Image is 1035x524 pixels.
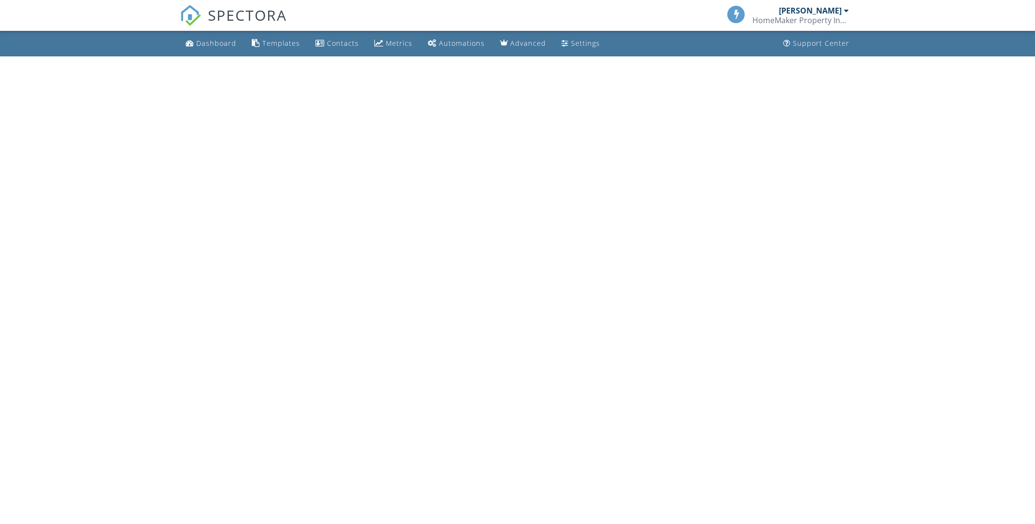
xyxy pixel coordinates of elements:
[327,39,359,48] div: Contacts
[262,39,300,48] div: Templates
[208,5,287,25] span: SPECTORA
[779,35,853,53] a: Support Center
[510,39,546,48] div: Advanced
[196,39,236,48] div: Dashboard
[180,13,287,33] a: SPECTORA
[558,35,604,53] a: Settings
[752,15,849,25] div: HomeMaker Property Inspections
[182,35,240,53] a: Dashboard
[424,35,489,53] a: Automations (Basic)
[386,39,412,48] div: Metrics
[439,39,485,48] div: Automations
[312,35,363,53] a: Contacts
[779,6,842,15] div: [PERSON_NAME]
[180,5,201,26] img: The Best Home Inspection Software - Spectora
[248,35,304,53] a: Templates
[496,35,550,53] a: Advanced
[793,39,849,48] div: Support Center
[370,35,416,53] a: Metrics
[571,39,600,48] div: Settings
